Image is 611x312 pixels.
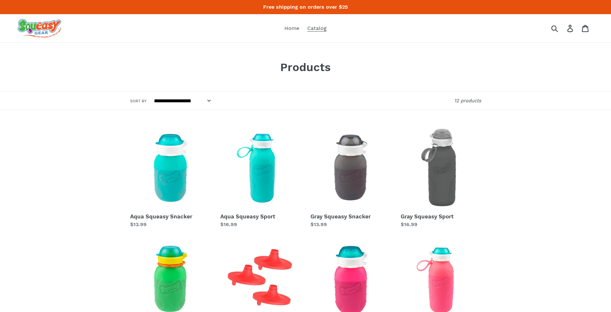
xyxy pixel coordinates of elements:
[553,21,571,35] input: Search
[130,98,147,104] label: Sort by
[284,25,299,32] span: Home
[18,19,61,38] img: squeasy gear snacker portable food pouch
[307,25,327,32] span: Catalog
[304,23,330,33] a: Catalog
[454,98,481,104] span: 12 products
[280,60,331,74] span: Products
[281,23,302,33] a: Home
